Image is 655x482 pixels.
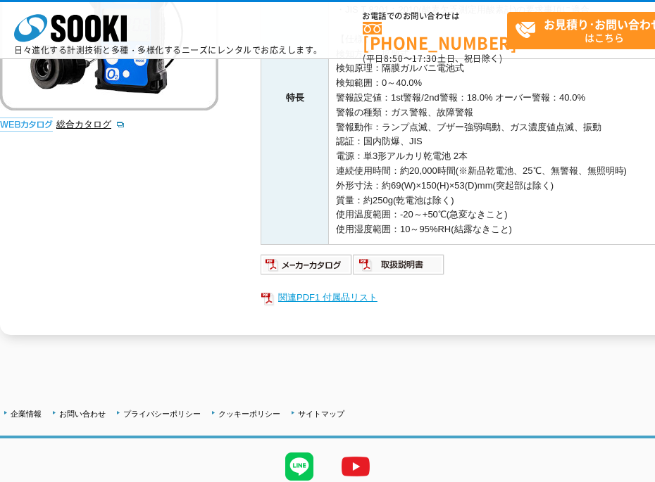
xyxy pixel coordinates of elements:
img: メーカーカタログ [261,253,353,276]
a: メーカーカタログ [261,262,353,273]
a: プライバシーポリシー [123,410,201,418]
span: (平日 ～ 土日、祝日除く) [363,52,502,65]
img: 取扱説明書 [353,253,445,276]
a: サイトマップ [298,410,344,418]
span: お電話でのお問い合わせは [363,12,507,20]
p: 日々進化する計測技術と多種・多様化するニーズにレンタルでお応えします。 [14,46,323,54]
a: 総合カタログ [56,119,125,129]
span: 17:30 [412,52,437,65]
a: クッキーポリシー [218,410,280,418]
span: 8:50 [384,52,404,65]
a: [PHONE_NUMBER] [363,22,507,51]
a: お問い合わせ [59,410,106,418]
a: 取扱説明書 [353,262,445,273]
a: 企業情報 [11,410,42,418]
